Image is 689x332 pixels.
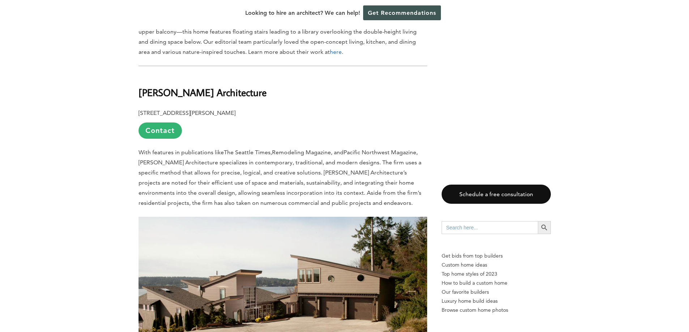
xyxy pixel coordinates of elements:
a: Our favorite builders [442,288,551,297]
span: , [PERSON_NAME] Architecture specializes in contemporary, traditional, and modern designs. The fi... [139,149,421,206]
a: Luxury home build ideas [442,297,551,306]
b: [STREET_ADDRESS][PERSON_NAME] [139,109,235,116]
b: [PERSON_NAME] Architecture [139,86,267,99]
a: Top home styles of 2023 [442,270,551,279]
span: The Seattle Times [224,149,271,156]
span: With features in publications like [139,149,224,156]
span: , and [331,149,344,156]
a: Custom home ideas [442,260,551,270]
span: Pacific Northwest Magazine [344,149,416,156]
a: Contact [139,122,182,139]
a: How to build a custom home [442,279,551,288]
a: Schedule a free consultation [442,185,551,204]
a: Get Recommendations [363,5,441,20]
span: , [271,149,272,156]
a: Browse custom home photos [442,306,551,315]
input: Search here... [442,221,538,234]
p: Get bids from top builders [442,251,551,260]
iframe: Drift Widget Chat Controller [653,296,680,323]
span: Remodeling Magazine [272,149,331,156]
a: here [330,48,342,55]
svg: Search [540,224,548,232]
